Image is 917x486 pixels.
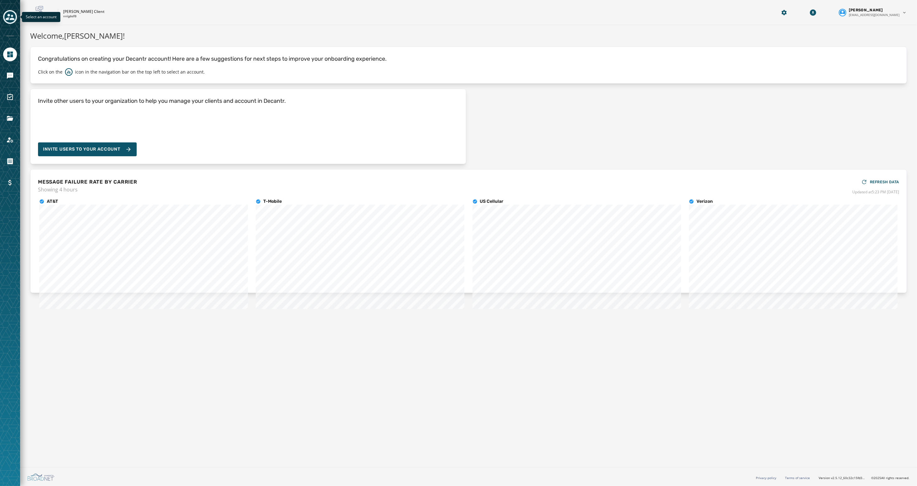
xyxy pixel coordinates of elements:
span: Showing 4 hours [38,186,137,193]
a: Navigate to Files [3,112,17,125]
p: [PERSON_NAME] Client [63,9,105,14]
a: Privacy policy [756,476,776,480]
span: [PERSON_NAME] [849,8,883,13]
span: REFRESH DATA [870,179,899,185]
p: Congratulations on creating your Decantr account! Here are a few suggestions for next steps to im... [38,54,899,63]
a: Navigate to Home [3,47,17,61]
a: Terms of service [785,476,810,480]
span: © 2025 All rights reserved. [871,476,909,480]
a: Navigate to Account [3,133,17,147]
span: Updated at 5:23 PM [DATE] [852,190,899,195]
p: Click on the [38,69,63,75]
span: Version [819,476,866,480]
h4: US Cellular [480,198,504,205]
a: Navigate to Messaging [3,69,17,83]
a: Navigate to Surveys [3,90,17,104]
h4: AT&T [47,198,58,205]
h4: MESSAGE FAILURE RATE BY CARRIER [38,178,137,186]
button: Manage global settings [778,7,790,18]
a: Navigate to Orders [3,154,17,168]
button: Invite Users to your account [38,142,137,156]
span: v2.5.12_60c32c15fd37978ea97d18c88c1d5e69e1bdb78b [831,476,866,480]
span: Invite Users to your account [43,146,120,152]
button: Toggle account select drawer [3,10,17,24]
a: Navigate to Billing [3,176,17,190]
p: vvig6sf8 [63,14,77,19]
button: Download Menu [807,7,819,18]
h4: Invite other users to your organization to help you manage your clients and account in Decantr. [38,97,286,105]
span: Select an account [26,14,57,19]
p: icon in the navigation bar on the top left to select an account. [75,69,205,75]
button: User settings [836,5,909,20]
h4: Verizon [696,198,713,205]
h4: T-Mobile [263,198,282,205]
h1: Welcome, [PERSON_NAME] ! [30,30,907,41]
span: [EMAIL_ADDRESS][DOMAIN_NAME] [849,13,899,17]
button: REFRESH DATA [861,177,899,187]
